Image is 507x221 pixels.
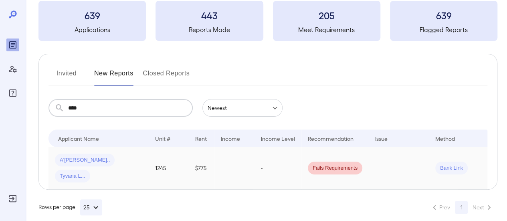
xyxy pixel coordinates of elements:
[435,164,468,172] span: Bank Link
[55,156,115,164] span: A'[PERSON_NAME]..
[156,9,263,22] h3: 443
[80,199,102,215] button: 25
[255,147,301,189] td: -
[38,9,146,22] h3: 639
[149,147,189,189] td: 1245
[38,199,102,215] div: Rows per page
[58,134,99,143] div: Applicant Name
[202,99,283,117] div: Newest
[308,134,353,143] div: Recommendation
[375,134,388,143] div: Issue
[426,201,497,214] nav: pagination navigation
[273,9,380,22] h3: 205
[6,87,19,99] div: FAQ
[143,67,190,86] button: Closed Reports
[155,134,170,143] div: Unit #
[6,63,19,75] div: Manage Users
[55,172,90,180] span: Tyvana L...
[6,192,19,205] div: Log Out
[455,201,468,214] button: page 1
[189,147,214,189] td: $775
[156,25,263,34] h5: Reports Made
[48,67,85,86] button: Invited
[6,39,19,51] div: Reports
[390,25,497,34] h5: Flagged Reports
[261,134,295,143] div: Income Level
[221,134,240,143] div: Income
[435,134,455,143] div: Method
[195,134,208,143] div: Rent
[38,25,146,34] h5: Applications
[273,25,380,34] h5: Meet Requirements
[38,1,497,41] summary: 639Applications443Reports Made205Meet Requirements639Flagged Reports
[308,164,362,172] span: Fails Requirements
[94,67,133,86] button: New Reports
[390,9,497,22] h3: 639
